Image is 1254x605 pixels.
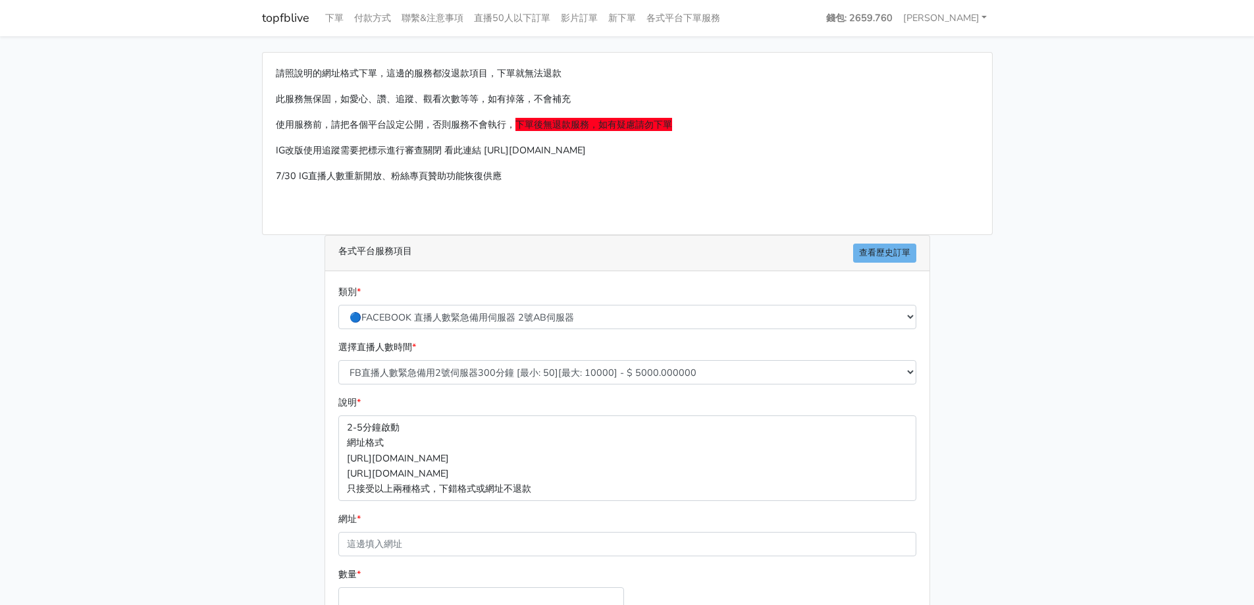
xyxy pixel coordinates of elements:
[320,5,349,31] a: 下單
[276,66,979,81] p: 請照說明的網址格式下單，這邊的服務都沒退款項目，下單就無法退款
[338,340,416,355] label: 選擇直播人數時間
[853,244,916,263] a: 查看歷史訂單
[821,5,898,31] a: 錢包: 2659.760
[262,5,309,31] a: topfblive
[641,5,725,31] a: 各式平台下單服務
[338,532,916,556] input: 這邊填入網址
[515,118,672,131] span: 下單後無退款服務，如有疑慮請勿下單
[338,284,361,300] label: 類別
[338,415,916,500] p: 2-5分鐘啟動 網址格式 [URL][DOMAIN_NAME] [URL][DOMAIN_NAME] 只接受以上兩種格式，下錯格式或網址不退款
[276,143,979,158] p: IG改版使用追蹤需要把標示進行審查關閉 看此連結 [URL][DOMAIN_NAME]
[898,5,993,31] a: [PERSON_NAME]
[338,512,361,527] label: 網址
[556,5,603,31] a: 影片訂單
[276,92,979,107] p: 此服務無保固，如愛心、讚、追蹤、觀看次數等等，如有掉落，不會補充
[338,395,361,410] label: 說明
[603,5,641,31] a: 新下單
[349,5,396,31] a: 付款方式
[276,169,979,184] p: 7/30 IG直播人數重新開放、粉絲專頁贊助功能恢復供應
[826,11,893,24] strong: 錢包: 2659.760
[396,5,469,31] a: 聯繫&注意事項
[469,5,556,31] a: 直播50人以下訂單
[338,567,361,582] label: 數量
[325,236,929,271] div: 各式平台服務項目
[276,117,979,132] p: 使用服務前，請把各個平台設定公開，否則服務不會執行，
